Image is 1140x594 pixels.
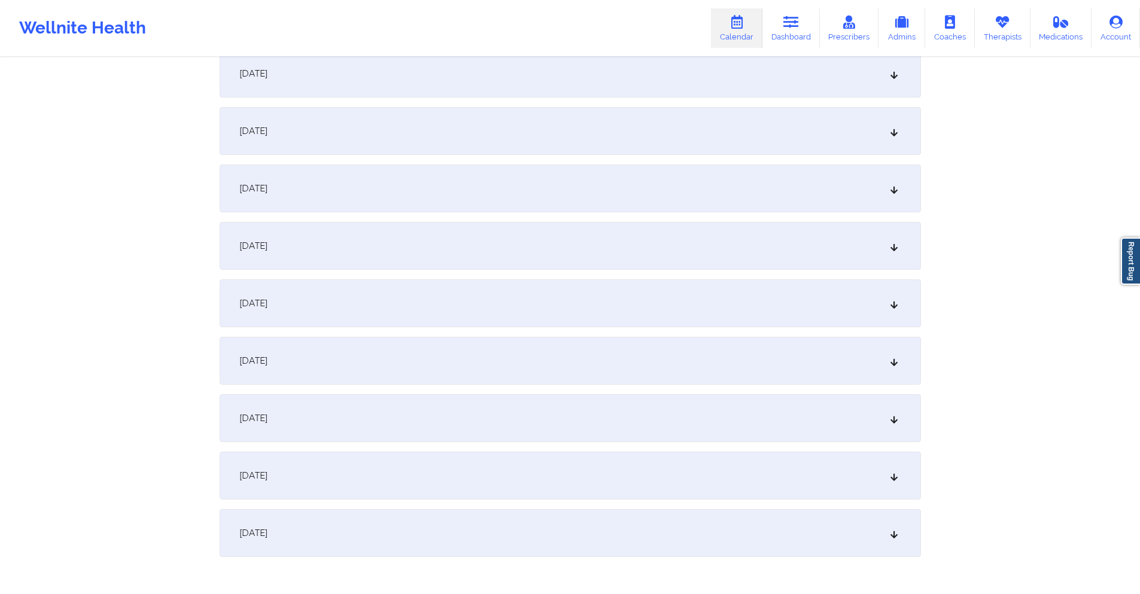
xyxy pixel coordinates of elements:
span: [DATE] [239,125,267,137]
span: [DATE] [239,527,267,539]
span: [DATE] [239,412,267,424]
a: Dashboard [762,8,820,48]
span: [DATE] [239,68,267,80]
span: [DATE] [239,297,267,309]
a: Medications [1030,8,1092,48]
a: Admins [878,8,925,48]
a: Account [1092,8,1140,48]
span: [DATE] [239,355,267,367]
a: Coaches [925,8,975,48]
span: [DATE] [239,182,267,194]
span: [DATE] [239,470,267,482]
a: Report Bug [1121,237,1140,285]
span: [DATE] [239,240,267,252]
a: Therapists [975,8,1030,48]
a: Prescribers [820,8,879,48]
a: Calendar [711,8,762,48]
